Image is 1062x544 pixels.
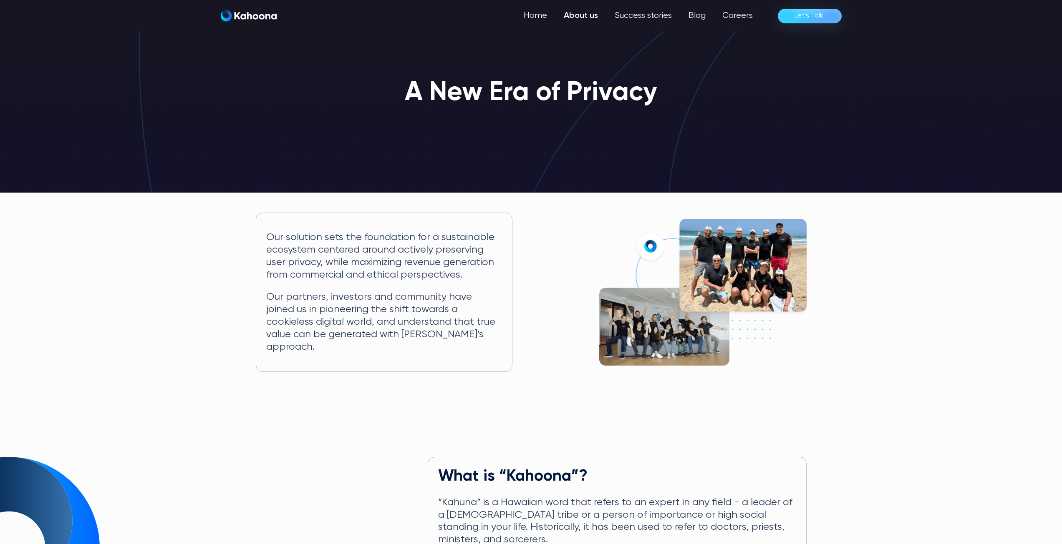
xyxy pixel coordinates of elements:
[778,9,842,23] a: Let’s Talk!
[221,10,277,22] img: Kahoona logo white
[555,8,606,24] a: About us
[266,231,502,281] p: Our solution sets the foundation for a sustainable ecosystem centered around actively preserving ...
[714,8,761,24] a: Careers
[680,8,714,24] a: Blog
[221,10,277,22] a: home
[266,291,502,353] p: Our partners, investors and community have joined us in pioneering the shift towards a cookieless...
[795,9,825,23] div: Let’s Talk!
[405,78,657,108] h1: A New Era of Privacy
[606,8,680,24] a: Success stories
[438,467,796,486] h2: What is “Kahoona”?
[515,8,555,24] a: Home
